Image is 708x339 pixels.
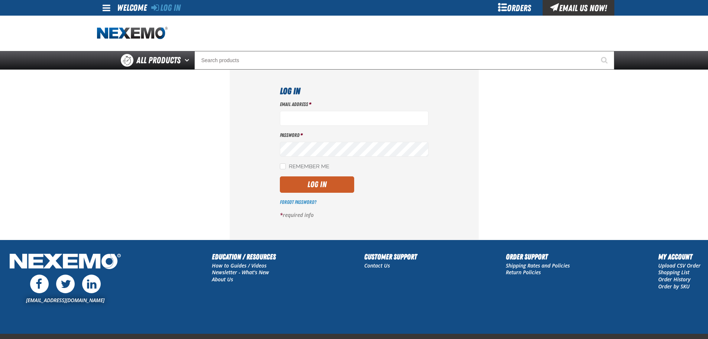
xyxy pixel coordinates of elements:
[364,251,417,262] h2: Customer Support
[7,251,123,273] img: Nexemo Logo
[280,212,429,219] p: required info
[280,132,429,139] label: Password
[658,251,701,262] h2: My Account
[280,176,354,193] button: Log In
[97,27,168,40] img: Nexemo logo
[97,27,168,40] a: Home
[596,51,614,70] button: Start Searching
[658,276,691,283] a: Order History
[506,269,541,276] a: Return Policies
[506,262,570,269] a: Shipping Rates and Policies
[212,262,266,269] a: How to Guides / Videos
[151,3,181,13] a: Log In
[364,262,390,269] a: Contact Us
[212,269,269,276] a: Newsletter - What's New
[212,251,276,262] h2: Education / Resources
[506,251,570,262] h2: Order Support
[212,276,233,283] a: About Us
[658,269,689,276] a: Shopping List
[182,51,194,70] button: Open All Products pages
[136,54,181,67] span: All Products
[280,101,429,108] label: Email Address
[658,262,701,269] a: Upload CSV Order
[194,51,614,70] input: Search
[26,297,104,304] a: [EMAIL_ADDRESS][DOMAIN_NAME]
[280,163,329,170] label: Remember Me
[280,163,286,169] input: Remember Me
[280,199,316,205] a: Forgot Password?
[658,283,690,290] a: Order by SKU
[280,84,429,98] h1: Log In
